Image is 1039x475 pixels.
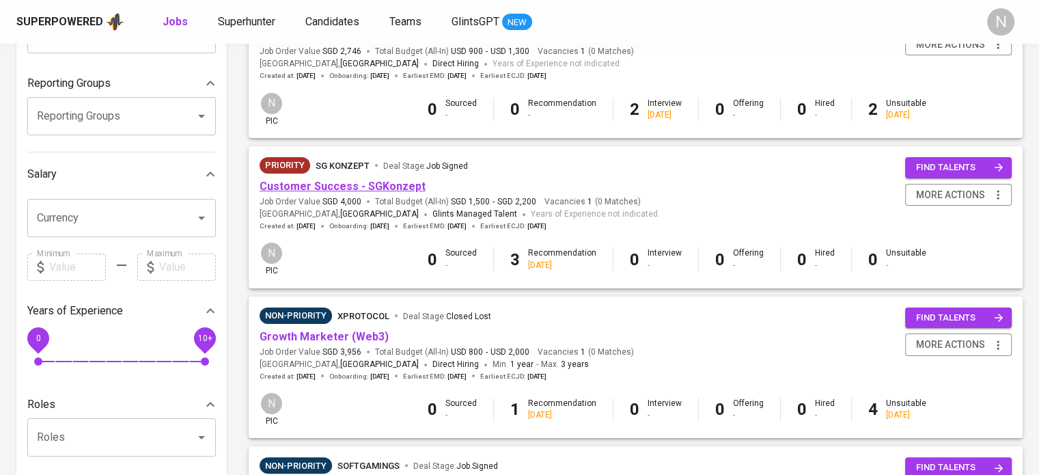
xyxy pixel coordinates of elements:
div: Offering [733,398,764,421]
div: Hired [815,398,835,421]
div: Offering [733,247,764,271]
b: 2 [630,100,639,119]
b: 4 [868,400,878,419]
span: Earliest ECJD : [480,71,546,81]
span: Closed Lost [446,312,491,321]
div: Hired [815,98,835,121]
span: SGD 4,000 [322,196,361,208]
b: 0 [428,400,437,419]
div: Reporting Groups [27,70,216,97]
div: - [815,409,835,421]
b: 3 [510,250,520,269]
span: Non-Priority [260,309,332,323]
span: [DATE] [447,372,467,381]
span: [DATE] [527,372,546,381]
span: Total Budget (All-In) [375,347,529,358]
div: N [987,8,1014,36]
b: 0 [868,250,878,269]
div: - [648,409,682,421]
b: 0 [715,400,725,419]
div: Interview [648,398,682,421]
input: Value [49,254,106,281]
span: Candidates [305,15,359,28]
span: [DATE] [447,71,467,81]
a: Teams [389,14,424,31]
span: [DATE] [370,372,389,381]
span: [DATE] [527,221,546,231]
div: N [260,92,283,116]
div: - [815,260,835,271]
div: Sourced [445,247,477,271]
span: - [486,347,488,358]
div: pic [260,92,283,127]
b: 1 [510,400,520,419]
span: NEW [502,16,532,29]
span: Job Order Value [260,196,361,208]
span: more actions [916,187,985,204]
span: USD 2,000 [490,347,529,358]
div: pic [260,392,283,427]
div: - [815,109,835,121]
b: 0 [797,100,807,119]
span: XProtocol [337,311,389,321]
span: SGD 2,746 [322,46,361,57]
b: 0 [630,250,639,269]
span: 1 [585,196,592,208]
div: - [445,109,477,121]
span: 1 year [510,359,534,369]
div: Hired [815,247,835,271]
span: Years of Experience not indicated. [531,208,660,221]
div: Unsuitable [886,398,926,421]
a: Customer Success - SGKonzept [260,180,426,193]
span: [DATE] [527,71,546,81]
span: [GEOGRAPHIC_DATA] [340,358,419,372]
span: Total Budget (All-In) [375,46,529,57]
div: Pending Client’s Feedback [260,308,332,324]
span: [DATE] [296,221,316,231]
span: [DATE] [370,221,389,231]
p: Reporting Groups [27,75,111,92]
p: Years of Experience [27,303,123,319]
b: 0 [630,400,639,419]
b: Jobs [163,15,188,28]
span: USD 900 [451,46,483,57]
div: [DATE] [528,409,596,421]
span: 1 [579,46,585,57]
span: [DATE] [296,372,316,381]
span: Years of Experience not indicated. [493,57,622,71]
span: Earliest EMD : [403,71,467,81]
div: Interview [648,98,682,121]
div: - [733,109,764,121]
div: Sourced [445,398,477,421]
button: Open [192,428,211,447]
b: 2 [868,100,878,119]
div: - [886,260,926,271]
span: more actions [916,36,985,53]
div: - [445,260,477,271]
a: Jobs [163,14,191,31]
div: Unsuitable [886,98,926,121]
span: - [536,358,538,372]
span: Earliest EMD : [403,372,467,381]
p: Salary [27,166,57,182]
div: - [648,260,682,271]
span: find talents [916,310,1003,326]
span: - [486,46,488,57]
span: Created at : [260,372,316,381]
div: Superpowered [16,14,103,30]
div: Recommendation [528,247,596,271]
button: find talents [905,308,1012,329]
span: Created at : [260,221,316,231]
span: Job Order Value [260,347,361,358]
span: Priority [260,159,310,172]
span: Superhunter [218,15,275,28]
div: New Job received from Demand Team [260,157,310,174]
span: Job Signed [426,161,468,171]
span: Earliest ECJD : [480,221,546,231]
span: [DATE] [447,221,467,231]
span: Onboarding : [329,221,389,231]
button: more actions [905,334,1012,356]
a: Candidates [305,14,362,31]
span: 10+ [197,333,212,342]
a: Growth Marketer (Web3) [260,330,389,343]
